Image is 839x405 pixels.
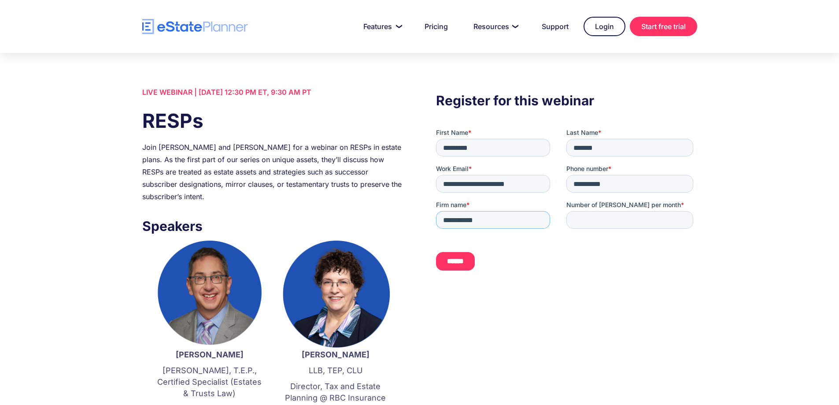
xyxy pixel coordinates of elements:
p: LLB, TEP, CLU [281,365,390,376]
a: home [142,19,248,34]
a: Start free trial [630,17,697,36]
a: Login [584,17,625,36]
a: Pricing [414,18,458,35]
div: LIVE WEBINAR | [DATE] 12:30 PM ET, 9:30 AM PT [142,86,403,98]
strong: [PERSON_NAME] [176,350,244,359]
div: Join [PERSON_NAME] and [PERSON_NAME] for a webinar on RESPs in estate plans. As the first part of... [142,141,403,203]
iframe: Form 0 [436,128,697,286]
a: Support [531,18,579,35]
p: [PERSON_NAME], T.E.P., Certified Specialist (Estates & Trusts Law) [155,365,264,399]
a: Features [353,18,410,35]
h3: Register for this webinar [436,90,697,111]
h1: RESPs [142,107,403,134]
a: Resources [463,18,527,35]
strong: [PERSON_NAME] [302,350,370,359]
p: Director, Tax and Estate Planning @ RBC Insurance [281,381,390,404]
h3: Speakers [142,216,403,236]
